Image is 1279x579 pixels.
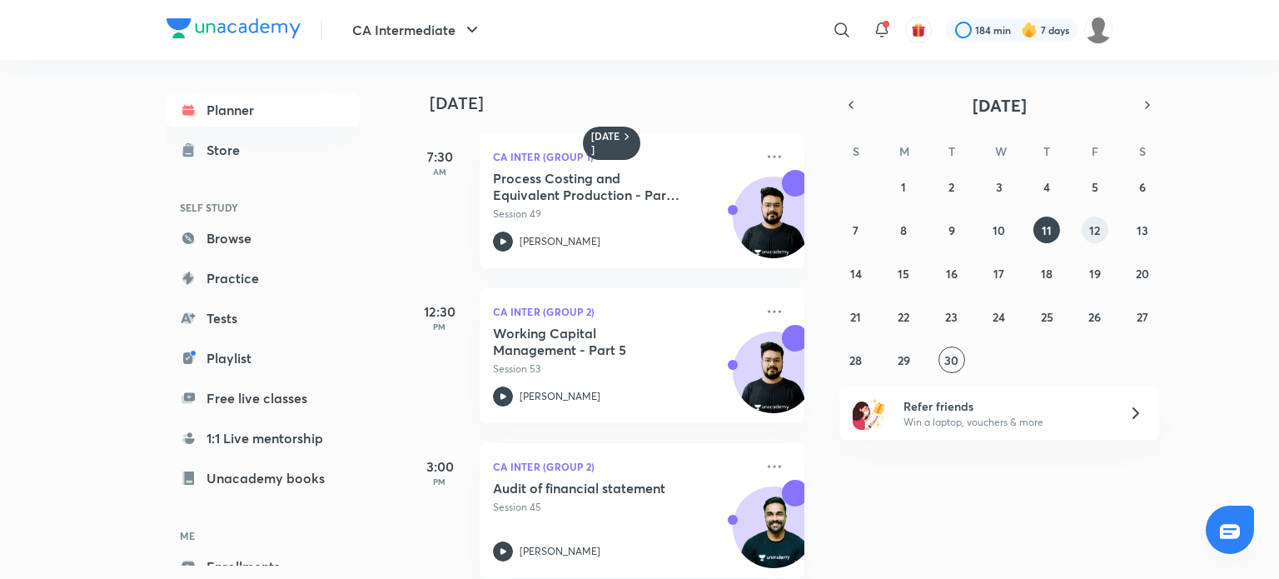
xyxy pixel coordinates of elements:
img: Avatar [734,186,814,266]
button: September 15, 2025 [890,260,917,287]
abbr: September 19, 2025 [1089,266,1101,282]
button: avatar [905,17,932,43]
abbr: September 29, 2025 [898,352,910,368]
a: Planner [167,93,360,127]
abbr: September 23, 2025 [945,309,958,325]
p: CA Inter (Group 2) [493,457,754,477]
h5: Working Capital Management - Part 5 [493,325,700,358]
abbr: Saturday [1139,143,1146,159]
button: [DATE] [863,93,1136,117]
button: September 2, 2025 [938,173,965,200]
abbr: September 9, 2025 [948,222,955,238]
img: avatar [911,22,926,37]
h6: SELF STUDY [167,193,360,222]
button: September 8, 2025 [890,217,917,243]
abbr: September 28, 2025 [849,352,862,368]
a: 1:1 Live mentorship [167,422,360,455]
p: Session 45 [493,500,754,515]
button: September 14, 2025 [843,260,869,287]
h6: ME [167,522,360,550]
h6: Refer friends [903,397,1108,415]
button: September 27, 2025 [1129,303,1156,330]
abbr: September 24, 2025 [993,309,1005,325]
p: Win a laptop, vouchers & more [903,415,1108,430]
abbr: September 1, 2025 [901,179,906,195]
button: September 7, 2025 [843,217,869,243]
abbr: September 17, 2025 [993,266,1004,282]
abbr: September 21, 2025 [850,309,861,325]
abbr: September 18, 2025 [1041,266,1053,282]
abbr: September 2, 2025 [948,179,954,195]
abbr: September 12, 2025 [1089,222,1100,238]
abbr: Sunday [853,143,859,159]
abbr: September 16, 2025 [946,266,958,282]
abbr: September 20, 2025 [1136,266,1149,282]
abbr: September 4, 2025 [1043,179,1050,195]
abbr: September 27, 2025 [1137,309,1148,325]
button: September 30, 2025 [938,347,965,373]
button: September 9, 2025 [938,217,965,243]
abbr: September 3, 2025 [996,179,1003,195]
button: September 12, 2025 [1082,217,1108,243]
a: Browse [167,222,360,255]
a: Practice [167,262,360,295]
button: September 25, 2025 [1033,303,1060,330]
h5: Audit of financial statement [493,480,700,497]
img: Company Logo [167,18,301,38]
abbr: September 26, 2025 [1088,309,1101,325]
button: September 23, 2025 [938,303,965,330]
button: September 1, 2025 [890,173,917,200]
abbr: Tuesday [948,143,955,159]
abbr: September 13, 2025 [1137,222,1148,238]
button: September 16, 2025 [938,260,965,287]
h5: 7:30 [406,147,473,167]
a: Tests [167,302,360,335]
abbr: September 30, 2025 [944,352,958,368]
abbr: September 11, 2025 [1042,222,1052,238]
button: September 17, 2025 [986,260,1013,287]
h5: 12:30 [406,302,473,322]
p: PM [406,477,473,487]
p: Session 49 [493,207,754,222]
abbr: Monday [899,143,909,159]
abbr: September 5, 2025 [1092,179,1098,195]
img: Avatar [734,496,814,576]
abbr: September 10, 2025 [993,222,1005,238]
a: Store [167,133,360,167]
button: September 18, 2025 [1033,260,1060,287]
span: [DATE] [973,94,1027,117]
a: Free live classes [167,382,360,415]
a: Unacademy books [167,462,360,495]
p: [PERSON_NAME] [520,389,600,404]
button: September 26, 2025 [1082,303,1108,330]
button: September 19, 2025 [1082,260,1108,287]
button: September 21, 2025 [843,303,869,330]
abbr: September 14, 2025 [850,266,862,282]
img: referral [853,397,886,430]
img: streak [1021,22,1038,38]
button: September 11, 2025 [1033,217,1060,243]
abbr: September 8, 2025 [900,222,907,238]
button: September 28, 2025 [843,347,869,373]
button: September 20, 2025 [1129,260,1156,287]
button: September 22, 2025 [890,303,917,330]
img: dhanak [1084,16,1112,44]
p: PM [406,322,473,332]
div: Store [207,140,250,160]
button: CA Intermediate [342,13,492,47]
button: September 10, 2025 [986,217,1013,243]
a: Playlist [167,342,360,375]
abbr: September 6, 2025 [1139,179,1146,195]
img: Avatar [734,341,814,421]
button: September 3, 2025 [986,173,1013,200]
button: September 6, 2025 [1129,173,1156,200]
h5: Process Costing and Equivalent Production - Part 6 [493,170,700,203]
h6: [DATE] [591,130,620,157]
h4: [DATE] [430,93,821,113]
h5: 3:00 [406,457,473,477]
button: September 13, 2025 [1129,217,1156,243]
abbr: September 15, 2025 [898,266,909,282]
button: September 5, 2025 [1082,173,1108,200]
abbr: Friday [1092,143,1098,159]
abbr: September 22, 2025 [898,309,909,325]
